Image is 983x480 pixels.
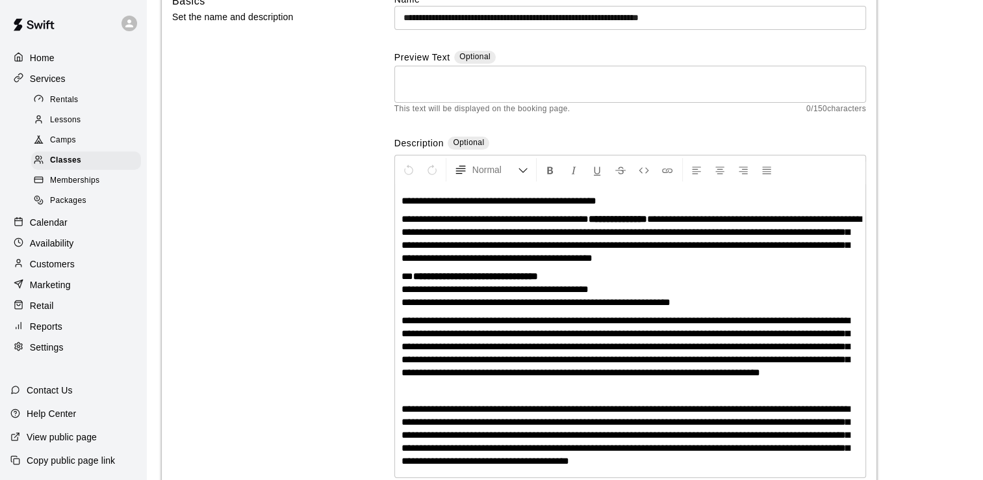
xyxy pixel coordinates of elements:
[27,407,76,420] p: Help Center
[30,341,64,354] p: Settings
[609,158,632,181] button: Format Strikethrough
[633,158,655,181] button: Insert Code
[10,69,136,88] a: Services
[685,158,708,181] button: Left Align
[31,152,141,170] div: Classes
[30,320,62,333] p: Reports
[50,114,81,127] span: Lessons
[398,158,420,181] button: Undo
[394,103,570,116] span: This text will be displayed on the booking page.
[31,151,146,171] a: Classes
[539,158,561,181] button: Format Bold
[30,51,55,64] p: Home
[50,194,86,207] span: Packages
[31,110,146,130] a: Lessons
[656,158,678,181] button: Insert Link
[31,191,146,211] a: Packages
[50,174,99,187] span: Memberships
[10,213,136,232] a: Calendar
[586,158,608,181] button: Format Underline
[709,158,731,181] button: Center Align
[10,275,136,295] a: Marketing
[31,192,141,210] div: Packages
[27,431,97,444] p: View public page
[30,299,54,312] p: Retail
[31,91,141,109] div: Rentals
[50,94,79,107] span: Rentals
[449,158,533,181] button: Formatting Options
[10,48,136,68] a: Home
[421,158,443,181] button: Redo
[30,278,71,291] p: Marketing
[394,137,444,152] label: Description
[563,158,585,181] button: Format Italics
[10,317,136,336] a: Reports
[459,52,491,61] span: Optional
[31,131,146,151] a: Camps
[10,338,136,357] a: Settings
[732,158,754,181] button: Right Align
[31,90,146,110] a: Rentals
[30,72,66,85] p: Services
[30,216,68,229] p: Calendar
[50,154,81,167] span: Classes
[30,237,74,250] p: Availability
[806,103,866,116] span: 0 / 150 characters
[31,111,141,129] div: Lessons
[10,233,136,253] a: Availability
[394,51,450,66] label: Preview Text
[10,296,136,315] a: Retail
[27,384,73,397] p: Contact Us
[10,254,136,274] a: Customers
[453,138,484,147] span: Optional
[31,131,141,150] div: Camps
[31,172,141,190] div: Memberships
[30,258,75,271] p: Customers
[756,158,778,181] button: Justify Align
[27,454,115,467] p: Copy public page link
[172,9,353,25] p: Set the name and description
[50,134,76,147] span: Camps
[31,171,146,191] a: Memberships
[472,163,518,176] span: Normal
